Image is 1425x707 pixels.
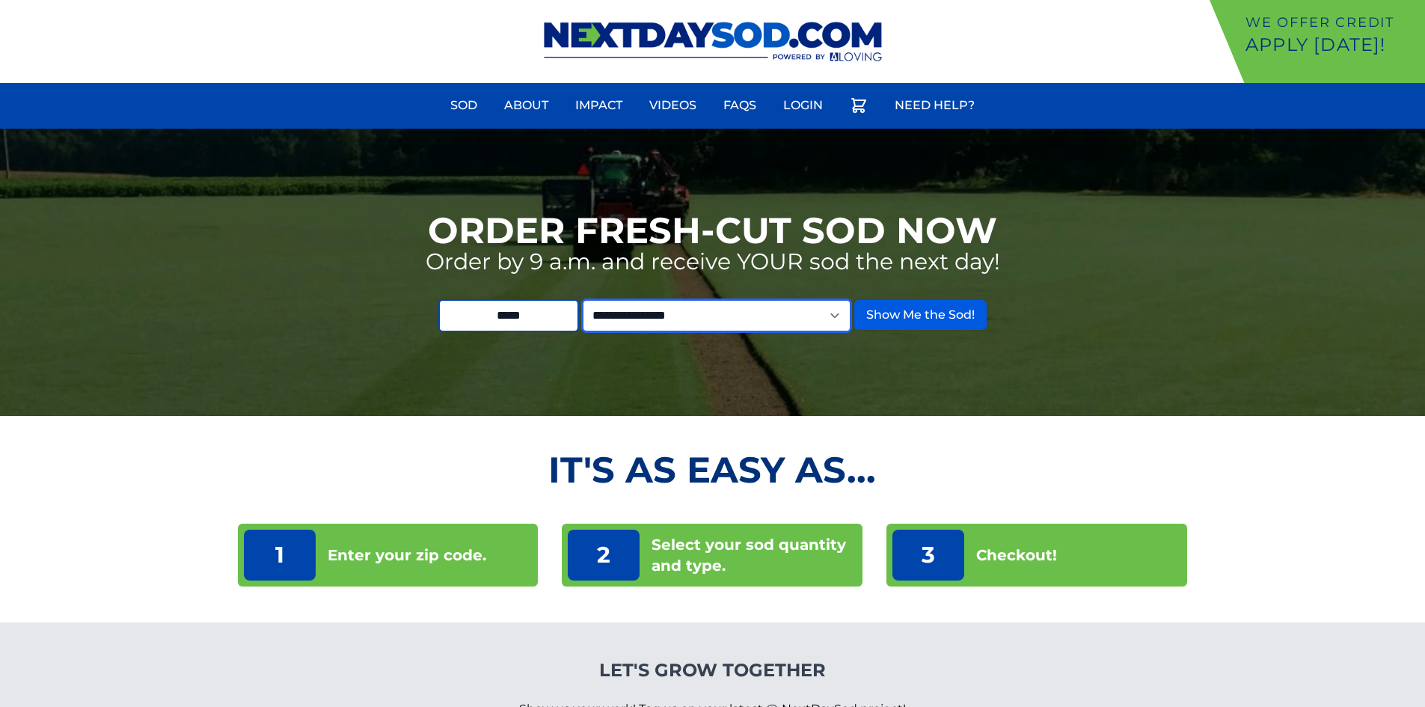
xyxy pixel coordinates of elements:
a: About [495,88,557,123]
p: 2 [568,530,640,581]
a: Sod [441,88,486,123]
p: 3 [892,530,964,581]
p: 1 [244,530,316,581]
p: Apply [DATE]! [1245,33,1419,57]
button: Show Me the Sod! [854,300,987,330]
a: Login [774,88,832,123]
h1: Order Fresh-Cut Sod Now [428,212,997,248]
p: Order by 9 a.m. and receive YOUR sod the next day! [426,248,1000,275]
a: Need Help? [886,88,984,123]
h4: Let's Grow Together [519,658,906,682]
p: Select your sod quantity and type. [652,534,856,576]
p: Enter your zip code. [328,545,486,566]
a: Videos [640,88,705,123]
h2: It's as Easy As... [238,452,1188,488]
p: We offer Credit [1245,12,1419,33]
p: Checkout! [976,545,1057,566]
a: Impact [566,88,631,123]
a: FAQs [714,88,765,123]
